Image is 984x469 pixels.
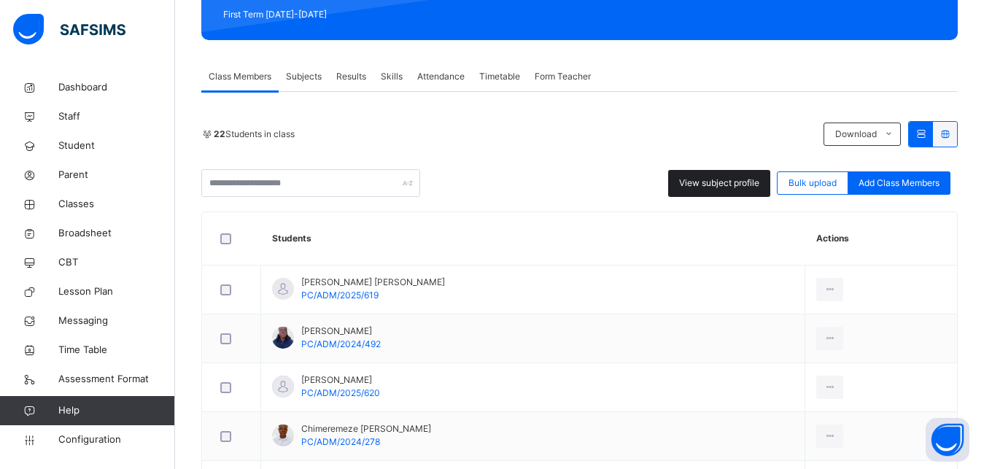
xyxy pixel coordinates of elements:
[381,70,403,83] span: Skills
[261,212,805,265] th: Students
[301,373,380,387] span: [PERSON_NAME]
[58,168,175,182] span: Parent
[58,403,174,418] span: Help
[58,314,175,328] span: Messaging
[58,197,175,212] span: Classes
[13,14,125,44] img: safsims
[805,212,957,265] th: Actions
[336,70,366,83] span: Results
[58,139,175,153] span: Student
[58,255,175,270] span: CBT
[535,70,591,83] span: Form Teacher
[835,128,877,141] span: Download
[58,284,175,299] span: Lesson Plan
[301,338,381,349] span: PC/ADM/2024/492
[301,436,380,447] span: PC/ADM/2024/278
[417,70,465,83] span: Attendance
[214,128,225,139] b: 22
[286,70,322,83] span: Subjects
[301,276,445,289] span: [PERSON_NAME] [PERSON_NAME]
[58,109,175,124] span: Staff
[58,372,175,387] span: Assessment Format
[223,8,649,21] span: First Term [DATE]-[DATE]
[301,422,431,435] span: Chimeremeze [PERSON_NAME]
[58,433,174,447] span: Configuration
[301,290,379,301] span: PC/ADM/2025/619
[789,177,837,190] span: Bulk upload
[58,343,175,357] span: Time Table
[679,177,759,190] span: View subject profile
[209,70,271,83] span: Class Members
[58,226,175,241] span: Broadsheet
[859,177,940,190] span: Add Class Members
[214,128,295,141] span: Students in class
[479,70,520,83] span: Timetable
[926,418,969,462] button: Open asap
[301,387,380,398] span: PC/ADM/2025/620
[301,325,381,338] span: [PERSON_NAME]
[58,80,175,95] span: Dashboard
